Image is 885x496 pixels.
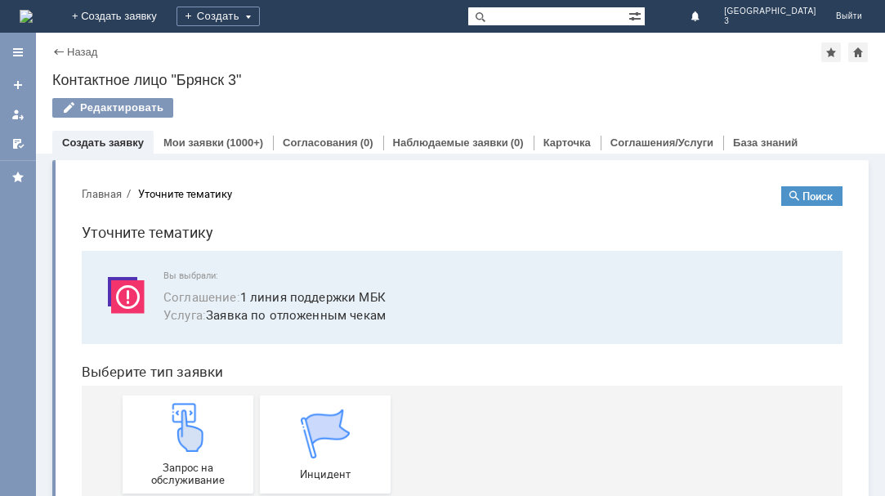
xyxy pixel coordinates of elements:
a: Создать заявку [5,72,31,98]
div: (0) [360,136,373,149]
span: [GEOGRAPHIC_DATA] [724,7,816,16]
span: Расширенный поиск [628,7,645,23]
img: svg%3E [33,97,82,146]
div: (1000+) [226,136,263,149]
a: Запрос на обслуживание [54,222,185,320]
img: get23c147a1b4124cbfa18e19f2abec5e8f [95,230,144,279]
span: Вы выбрали: [95,97,754,108]
div: Добавить в избранное [821,42,841,62]
span: 3 [724,16,816,26]
img: get067d4ba7cf7247ad92597448b2db9300 [232,236,281,285]
div: Сделать домашней страницей [848,42,868,62]
a: Назад [67,46,97,58]
a: Создать заявку [62,136,144,149]
div: Контактное лицо "Брянск 3" [52,72,869,88]
button: Соглашение:1 линия поддержки МБК [95,114,317,133]
a: Инцидент [191,222,322,320]
a: Мои согласования [5,131,31,157]
button: Главная [13,13,53,28]
span: Соглашение : [95,115,172,132]
img: logo [20,10,33,23]
a: Карточка [543,136,591,149]
header: Выберите тип заявки [13,190,774,207]
a: Соглашения/Услуги [610,136,713,149]
a: Мои заявки [163,136,224,149]
span: Инцидент [196,295,317,307]
a: Согласования [283,136,358,149]
span: Услуга : [95,133,137,150]
a: Мои заявки [5,101,31,127]
a: База знаний [733,136,798,149]
span: Запрос на обслуживание [59,288,180,313]
h1: Уточните тематику [13,47,774,71]
div: Уточните тематику [69,15,163,27]
div: Создать [177,7,260,26]
div: (0) [511,136,524,149]
span: Заявка по отложенным чекам [95,132,754,151]
a: Наблюдаемые заявки [393,136,508,149]
a: Перейти на домашнюю страницу [20,10,33,23]
button: Поиск [713,13,774,33]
